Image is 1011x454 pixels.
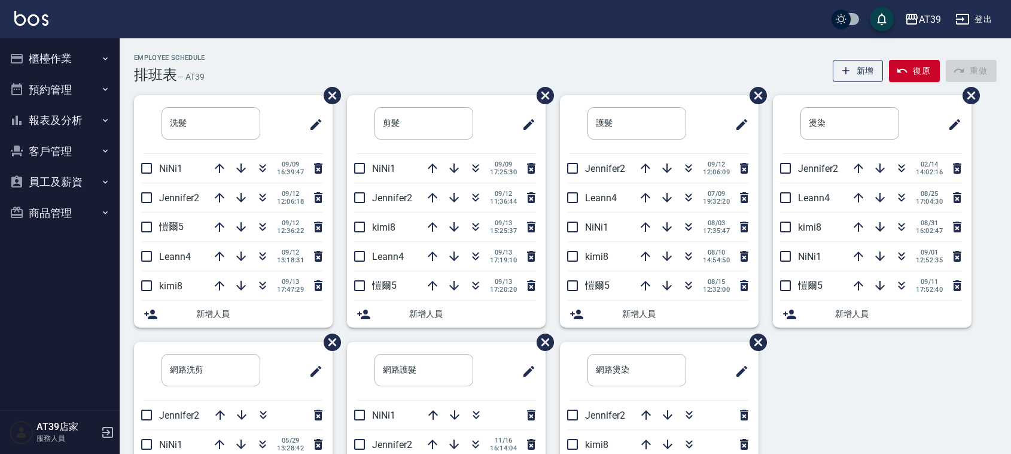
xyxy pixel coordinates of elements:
span: kimi8 [159,280,182,292]
span: kimi8 [585,251,608,262]
span: NiNi1 [159,163,182,174]
button: 商品管理 [5,198,115,229]
span: 19:32:20 [703,198,730,205]
span: 修改班表的標題 [302,110,323,139]
button: 客戶管理 [5,136,115,167]
span: 16:02:47 [916,227,943,235]
input: 排版標題 [374,354,473,386]
span: 09/11 [916,278,943,286]
span: 08/03 [703,219,730,227]
span: 09/13 [490,278,517,286]
input: 排版標題 [374,107,473,140]
span: 愷爾5 [372,280,397,291]
span: 16:14:04 [490,444,517,452]
span: Jennifer2 [585,410,625,421]
span: 05/29 [277,437,304,444]
span: 修改班表的標題 [940,110,962,139]
span: Jennifer2 [159,410,199,421]
span: 08/15 [703,278,730,286]
span: 16:39:47 [277,168,304,176]
span: Leann4 [585,192,617,204]
h5: AT39店家 [36,421,98,433]
button: 報表及分析 [5,105,115,136]
span: 17:35:47 [703,227,730,235]
span: 新增人員 [409,308,536,320]
span: 12:06:18 [277,198,304,205]
span: Jennifer2 [372,439,412,450]
span: 07/09 [703,190,730,198]
span: 12:52:35 [916,256,943,264]
span: 刪除班表 [315,325,343,360]
h3: 排班表 [134,66,177,83]
button: 新增 [833,60,884,82]
span: 12:06:09 [703,168,730,176]
span: kimi8 [585,439,608,450]
span: Leann4 [159,251,191,262]
button: save [870,7,894,31]
span: 17:25:30 [490,168,517,176]
button: 員工及薪資 [5,167,115,198]
span: 08/25 [916,190,943,198]
span: 08/10 [703,249,730,256]
span: Leann4 [372,251,404,262]
span: 修改班表的標題 [514,357,536,386]
span: 13:18:31 [277,256,304,264]
span: Jennifer2 [798,163,838,174]
span: 新增人員 [622,308,749,320]
span: 09/13 [490,219,517,227]
button: 預約管理 [5,74,115,105]
span: Jennifer2 [372,192,412,204]
span: 09/12 [703,161,730,168]
button: 登出 [951,8,997,31]
div: 新增人員 [773,301,972,328]
input: 排版標題 [587,354,686,386]
span: 09/12 [277,249,304,256]
span: kimi8 [372,222,395,233]
input: 排版標題 [587,107,686,140]
img: Person [10,420,34,444]
button: 櫃檯作業 [5,43,115,74]
button: 復原 [889,60,940,82]
span: NiNi1 [159,439,182,450]
span: 修改班表的標題 [514,110,536,139]
span: NiNi1 [585,222,608,233]
span: 修改班表的標題 [727,357,749,386]
span: 刪除班表 [741,325,769,360]
span: 刪除班表 [528,78,556,113]
div: 新增人員 [134,301,333,328]
div: 新增人員 [347,301,546,328]
span: 09/13 [490,249,517,256]
span: 12:36:22 [277,227,304,235]
input: 排版標題 [800,107,899,140]
span: Jennifer2 [159,192,199,204]
span: 14:54:50 [703,256,730,264]
span: 修改班表的標題 [302,357,323,386]
span: 新增人員 [196,308,323,320]
span: Leann4 [798,192,830,204]
div: 新增人員 [560,301,759,328]
input: 排版標題 [162,107,260,140]
h6: — AT39 [177,71,205,83]
p: 服務人員 [36,433,98,444]
span: NiNi1 [372,410,395,421]
input: 排版標題 [162,354,260,386]
span: 09/01 [916,249,943,256]
span: 02/14 [916,161,943,168]
span: 13:28:42 [277,444,304,452]
span: 09/13 [277,278,304,286]
span: 17:04:30 [916,198,943,205]
span: 刪除班表 [954,78,982,113]
span: 17:19:10 [490,256,517,264]
span: 愷爾5 [159,221,184,232]
span: 17:52:40 [916,286,943,293]
span: 15:25:37 [490,227,517,235]
span: kimi8 [798,222,821,233]
span: 09/09 [490,161,517,168]
span: 11/16 [490,437,517,444]
span: 09/09 [277,161,304,168]
span: 17:47:29 [277,286,304,293]
span: 愷爾5 [798,280,823,291]
span: 11:36:44 [490,198,517,205]
span: 修改班表的標題 [727,110,749,139]
span: 12:32:00 [703,286,730,293]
